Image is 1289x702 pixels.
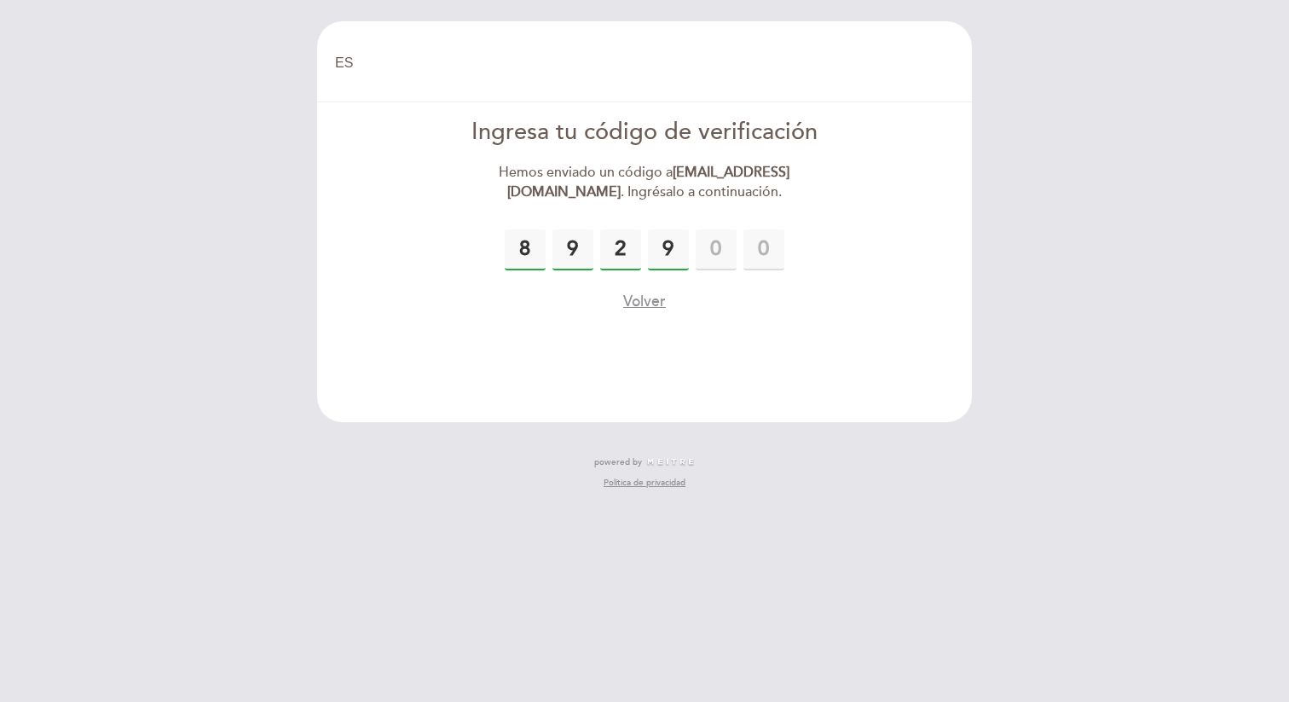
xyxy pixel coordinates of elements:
img: MEITRE [646,458,695,467]
span: powered by [594,456,642,468]
input: 0 [552,229,593,270]
input: 0 [696,229,737,270]
input: 0 [743,229,784,270]
input: 0 [600,229,641,270]
a: powered by [594,456,695,468]
a: Política de privacidad [604,477,685,489]
input: 0 [648,229,689,270]
button: Volver [623,291,666,312]
input: 0 [505,229,546,270]
div: Hemos enviado un código a . Ingrésalo a continuación. [449,163,841,202]
div: Ingresa tu código de verificación [449,116,841,149]
strong: [EMAIL_ADDRESS][DOMAIN_NAME] [507,164,790,200]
